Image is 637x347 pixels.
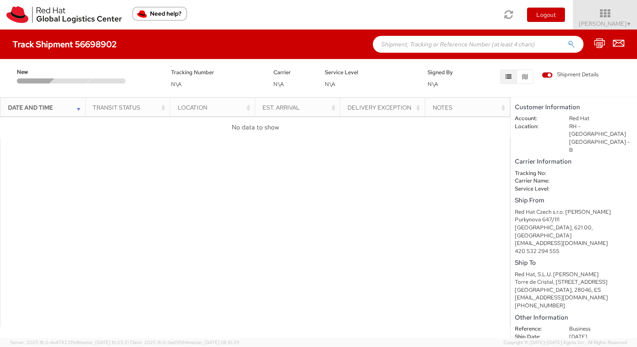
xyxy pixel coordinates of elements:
[188,339,239,345] span: master, [DATE] 08:10:29
[527,8,565,22] button: Logout
[626,21,632,27] span: ▼
[273,70,312,75] h5: Carrier
[262,103,337,112] div: Est. Arrival
[509,115,563,123] dt: Account:
[509,169,563,178] dt: Tracking No:
[515,294,633,302] div: [EMAIL_ADDRESS][DOMAIN_NAME]
[273,81,284,88] span: N\A
[515,197,633,204] h5: Ship From
[515,259,633,266] h5: Ship To
[579,20,632,27] span: [PERSON_NAME]
[171,81,182,88] span: N\A
[171,70,261,75] h5: Tracking Number
[509,177,563,185] dt: Carrier Name:
[79,339,128,345] span: master, [DATE] 10:23:21
[542,71,599,79] span: Shipment Details
[428,81,438,88] span: N\A
[433,103,507,112] div: Notes
[93,103,167,112] div: Transit Status
[515,208,633,216] div: Red Hat Czech s.r.o. [PERSON_NAME]
[509,325,563,333] dt: Reference:
[515,216,633,224] div: Purkynova 647/111
[428,70,466,75] h5: Signed By
[515,104,633,111] h5: Customer Information
[6,6,122,23] img: rh-logistics-00dfa346123c4ec078e1.svg
[373,36,583,53] input: Shipment, Tracking or Reference Number (at least 4 chars)
[325,70,415,75] h5: Service Level
[503,339,627,346] span: Copyright © [DATE]-[DATE] Agistix Inc., All Rights Reserved
[542,71,599,80] label: Shipment Details
[515,224,633,239] div: [GEOGRAPHIC_DATA], 621 00, [GEOGRAPHIC_DATA]
[515,278,633,286] div: Torre de Cristal, [STREET_ADDRESS]
[515,302,633,310] div: [PHONE_NUMBER]
[10,339,128,345] span: Server: 2025.18.0-4e47823f9d1
[178,103,252,112] div: Location
[130,339,239,345] span: Client: 2025.18.0-0e69584
[515,314,633,321] h5: Other Information
[132,7,187,21] button: Need help?
[17,68,53,76] span: New
[515,286,633,294] div: [GEOGRAPHIC_DATA], 28046, ES
[509,185,563,193] dt: Service Level:
[515,158,633,165] h5: Carrier Information
[515,247,633,256] div: 420 532 294 555
[515,239,633,247] div: [EMAIL_ADDRESS][DOMAIN_NAME]
[509,333,563,341] dt: Ship Date:
[8,103,83,112] div: Date and Time
[515,271,633,279] div: Red Hat, S.L.U. [PERSON_NAME]
[509,123,563,131] dt: Location:
[13,40,117,49] h4: Track Shipment 56698902
[325,81,335,88] span: N\A
[348,103,422,112] div: Delivery Exception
